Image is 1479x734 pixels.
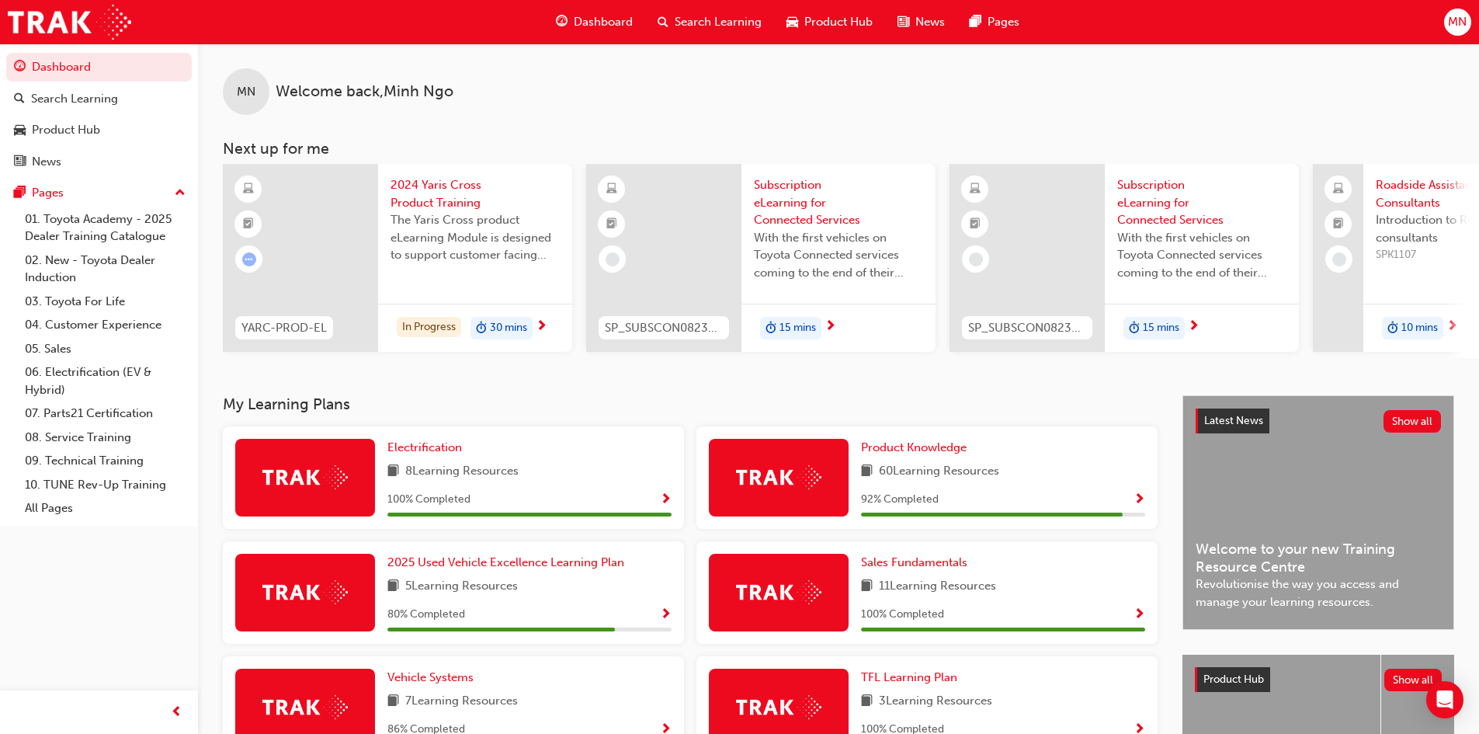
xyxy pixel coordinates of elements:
[1203,673,1264,686] span: Product Hub
[1134,493,1145,507] span: Show Progress
[1384,669,1443,691] button: Show all
[31,90,118,108] div: Search Learning
[387,606,465,624] span: 80 % Completed
[387,440,462,454] span: Electrification
[861,692,873,711] span: book-icon
[970,12,981,32] span: pages-icon
[1332,252,1346,266] span: learningRecordVerb_NONE-icon
[32,153,61,171] div: News
[1195,667,1442,692] a: Product HubShow all
[405,692,518,711] span: 7 Learning Resources
[1134,490,1145,510] button: Show Progress
[879,462,999,482] span: 60 Learning Resources
[970,214,981,235] span: booktick-icon
[586,164,936,352] a: SP_SUBSCON0823_ELSubscription eLearning for Connected ServicesWith the first vehicles on Toyota C...
[861,439,973,457] a: Product Knowledge
[988,13,1019,31] span: Pages
[1444,9,1471,36] button: MN
[391,211,560,264] span: The Yaris Cross product eLearning Module is designed to support customer facing sales staff with ...
[1196,409,1441,433] a: Latest NewsShow all
[19,290,192,314] a: 03. Toyota For Life
[879,577,996,597] span: 11 Learning Resources
[861,670,957,684] span: TFL Learning Plan
[774,6,885,38] a: car-iconProduct Hub
[766,318,776,339] span: duration-icon
[861,577,873,597] span: book-icon
[387,554,630,572] a: 2025 Used Vehicle Excellence Learning Plan
[198,140,1479,158] h3: Next up for me
[1134,605,1145,624] button: Show Progress
[19,473,192,497] a: 10. TUNE Rev-Up Training
[1143,319,1179,337] span: 15 mins
[387,462,399,482] span: book-icon
[1448,13,1467,31] span: MN
[19,249,192,290] a: 02. New - Toyota Dealer Induction
[241,319,327,337] span: YARC-PROD-EL
[387,555,624,569] span: 2025 Used Vehicle Excellence Learning Plan
[786,12,798,32] span: car-icon
[879,692,992,711] span: 3 Learning Resources
[556,12,568,32] span: guage-icon
[1196,576,1441,611] span: Revolutionise the way you access and manage your learning resources.
[1204,414,1263,427] span: Latest News
[237,83,255,101] span: MN
[6,50,192,179] button: DashboardSearch LearningProduct HubNews
[950,164,1299,352] a: SP_SUBSCON0823_ELSubscription eLearning for Connected ServicesWith the first vehicles on Toyota C...
[397,317,461,338] div: In Progress
[32,184,64,202] div: Pages
[387,692,399,711] span: book-icon
[387,670,474,684] span: Vehicle Systems
[262,695,348,719] img: Trak
[969,252,983,266] span: learningRecordVerb_NONE-icon
[1129,318,1140,339] span: duration-icon
[1333,179,1344,200] span: laptop-icon
[19,426,192,450] a: 08. Service Training
[645,6,774,38] a: search-iconSearch Learning
[574,13,633,31] span: Dashboard
[861,440,967,454] span: Product Knowledge
[175,183,186,204] span: up-icon
[536,320,547,334] span: next-icon
[736,695,821,719] img: Trak
[19,496,192,520] a: All Pages
[387,669,480,687] a: Vehicle Systems
[754,229,923,282] span: With the first vehicles on Toyota Connected services coming to the end of their complimentary per...
[968,319,1086,337] span: SP_SUBSCON0823_EL
[736,580,821,604] img: Trak
[861,462,873,482] span: book-icon
[1134,608,1145,622] span: Show Progress
[1446,320,1458,334] span: next-icon
[1401,319,1438,337] span: 10 mins
[825,320,836,334] span: next-icon
[861,555,967,569] span: Sales Fundamentals
[476,318,487,339] span: duration-icon
[223,395,1158,413] h3: My Learning Plans
[861,669,963,687] a: TFL Learning Plan
[660,490,672,510] button: Show Progress
[387,439,468,457] a: Electrification
[14,155,26,169] span: news-icon
[1426,681,1463,718] div: Open Intercom Messenger
[490,319,527,337] span: 30 mins
[1117,229,1286,282] span: With the first vehicles on Toyota Connected services coming to the end of their complimentary per...
[605,319,723,337] span: SP_SUBSCON0823_EL
[8,5,131,40] img: Trak
[658,12,668,32] span: search-icon
[861,491,939,509] span: 92 % Completed
[660,608,672,622] span: Show Progress
[405,462,519,482] span: 8 Learning Resources
[6,85,192,113] a: Search Learning
[6,53,192,82] a: Dashboard
[754,176,923,229] span: Subscription eLearning for Connected Services
[543,6,645,38] a: guage-iconDashboard
[14,186,26,200] span: pages-icon
[915,13,945,31] span: News
[405,577,518,597] span: 5 Learning Resources
[736,465,821,489] img: Trak
[276,83,453,101] span: Welcome back , Minh Ngo
[19,449,192,473] a: 09. Technical Training
[861,554,974,572] a: Sales Fundamentals
[391,176,560,211] span: 2024 Yaris Cross Product Training
[6,116,192,144] a: Product Hub
[19,360,192,402] a: 06. Electrification (EV & Hybrid)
